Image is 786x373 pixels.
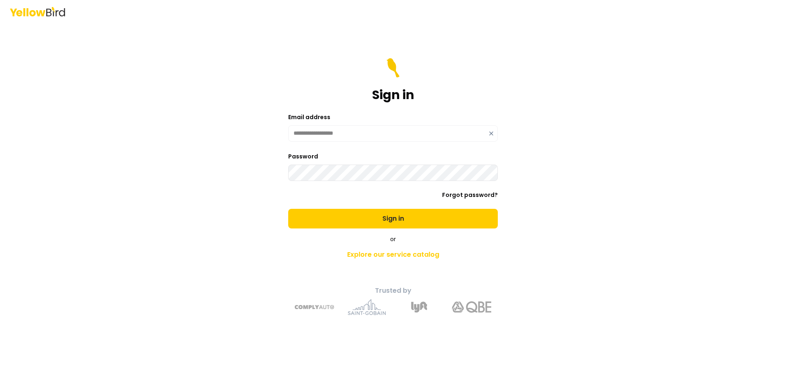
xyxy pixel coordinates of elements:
[249,286,537,296] p: Trusted by
[288,152,318,161] label: Password
[390,235,396,243] span: or
[372,88,414,102] h1: Sign in
[249,246,537,263] a: Explore our service catalog
[288,209,498,228] button: Sign in
[442,191,498,199] a: Forgot password?
[288,113,330,121] label: Email address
